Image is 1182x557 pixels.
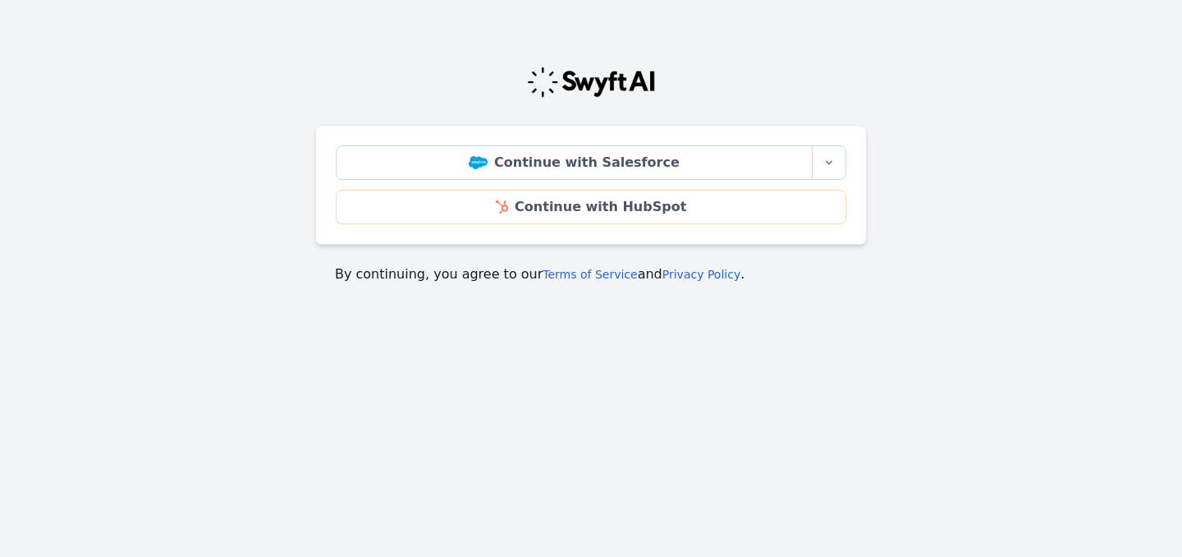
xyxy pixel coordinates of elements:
[336,190,846,224] a: Continue with HubSpot
[496,200,508,214] img: HubSpot
[336,145,813,180] a: Continue with Salesforce
[543,268,637,281] a: Terms of Service
[662,268,740,281] a: Privacy Policy
[469,156,488,169] img: Salesforce
[526,66,656,99] img: Swyft Logo
[335,265,847,284] p: By continuing, you agree to our and .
